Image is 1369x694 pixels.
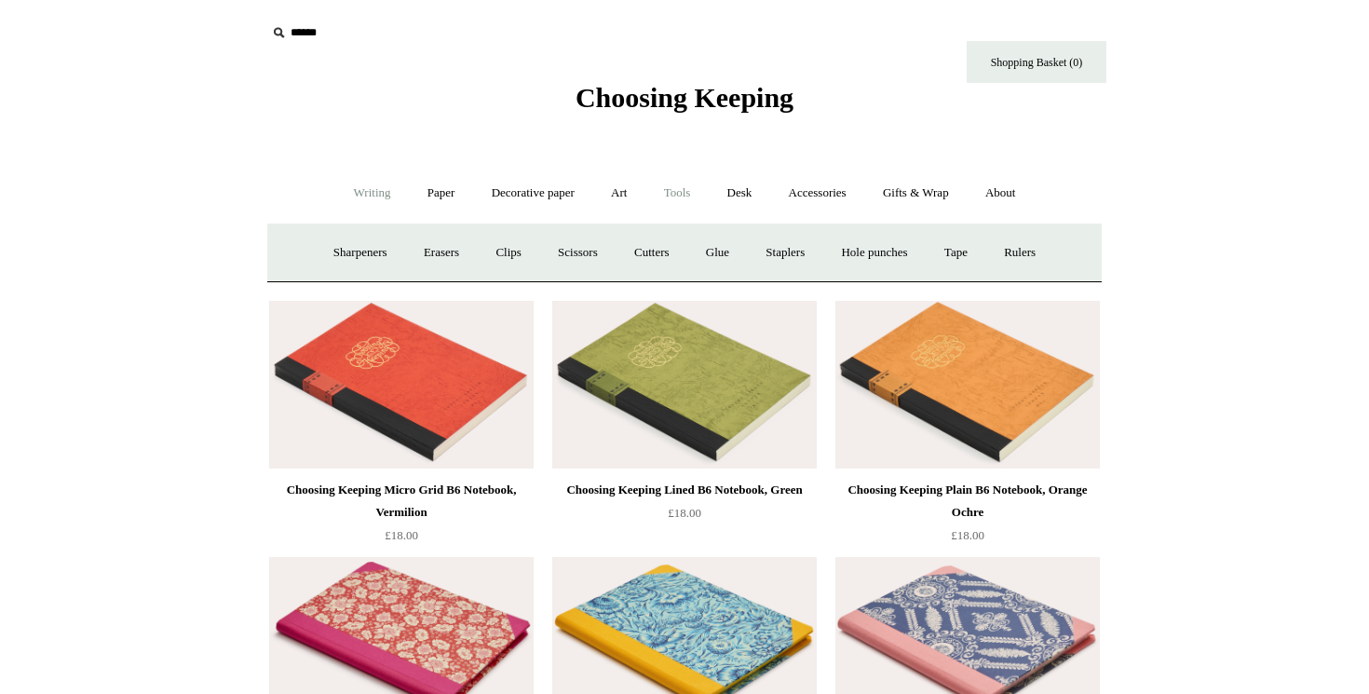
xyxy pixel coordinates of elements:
[317,228,404,278] a: Sharpeners
[552,301,817,469] a: Choosing Keeping Lined B6 Notebook, Green Choosing Keeping Lined B6 Notebook, Green
[749,228,821,278] a: Staplers
[951,528,984,542] span: £18.00
[411,169,472,218] a: Paper
[689,228,746,278] a: Glue
[668,506,701,520] span: £18.00
[711,169,769,218] a: Desk
[824,228,924,278] a: Hole punches
[385,528,418,542] span: £18.00
[407,228,476,278] a: Erasers
[269,301,534,469] img: Choosing Keeping Micro Grid B6 Notebook, Vermilion
[987,228,1052,278] a: Rulers
[647,169,708,218] a: Tools
[594,169,644,218] a: Art
[840,479,1095,524] div: Choosing Keeping Plain B6 Notebook, Orange Ochre
[969,169,1033,218] a: About
[617,228,686,278] a: Cutters
[967,41,1106,83] a: Shopping Basket (0)
[835,301,1100,469] a: Choosing Keeping Plain B6 Notebook, Orange Ochre Choosing Keeping Plain B6 Notebook, Orange Ochre
[479,228,537,278] a: Clips
[576,97,793,110] a: Choosing Keeping
[576,82,793,113] span: Choosing Keeping
[928,228,984,278] a: Tape
[337,169,408,218] a: Writing
[269,479,534,555] a: Choosing Keeping Micro Grid B6 Notebook, Vermilion £18.00
[475,169,591,218] a: Decorative paper
[269,301,534,469] a: Choosing Keeping Micro Grid B6 Notebook, Vermilion Choosing Keeping Micro Grid B6 Notebook, Vermi...
[557,479,812,501] div: Choosing Keeping Lined B6 Notebook, Green
[835,301,1100,469] img: Choosing Keeping Plain B6 Notebook, Orange Ochre
[274,479,529,524] div: Choosing Keeping Micro Grid B6 Notebook, Vermilion
[866,169,966,218] a: Gifts & Wrap
[541,228,615,278] a: Scissors
[772,169,863,218] a: Accessories
[552,479,817,555] a: Choosing Keeping Lined B6 Notebook, Green £18.00
[835,479,1100,555] a: Choosing Keeping Plain B6 Notebook, Orange Ochre £18.00
[552,301,817,469] img: Choosing Keeping Lined B6 Notebook, Green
